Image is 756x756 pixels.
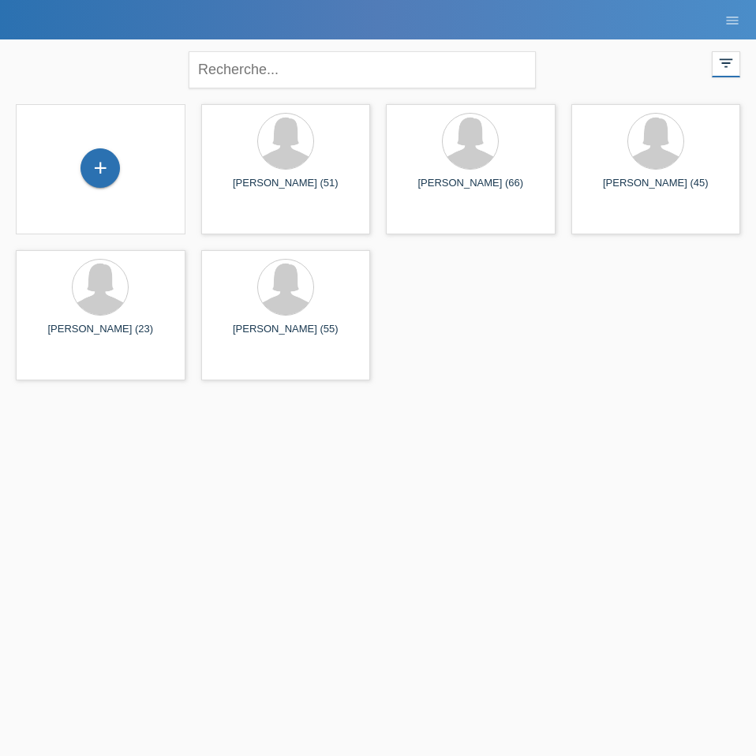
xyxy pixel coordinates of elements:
[189,51,536,88] input: Recherche...
[214,323,358,348] div: [PERSON_NAME] (55)
[717,15,748,24] a: menu
[724,13,740,28] i: menu
[584,177,728,202] div: [PERSON_NAME] (45)
[214,177,358,202] div: [PERSON_NAME] (51)
[81,155,119,182] div: Enregistrer propriétaire de l’animal
[28,323,173,348] div: [PERSON_NAME] (23)
[399,177,543,202] div: [PERSON_NAME] (66)
[717,54,735,72] i: filter_list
